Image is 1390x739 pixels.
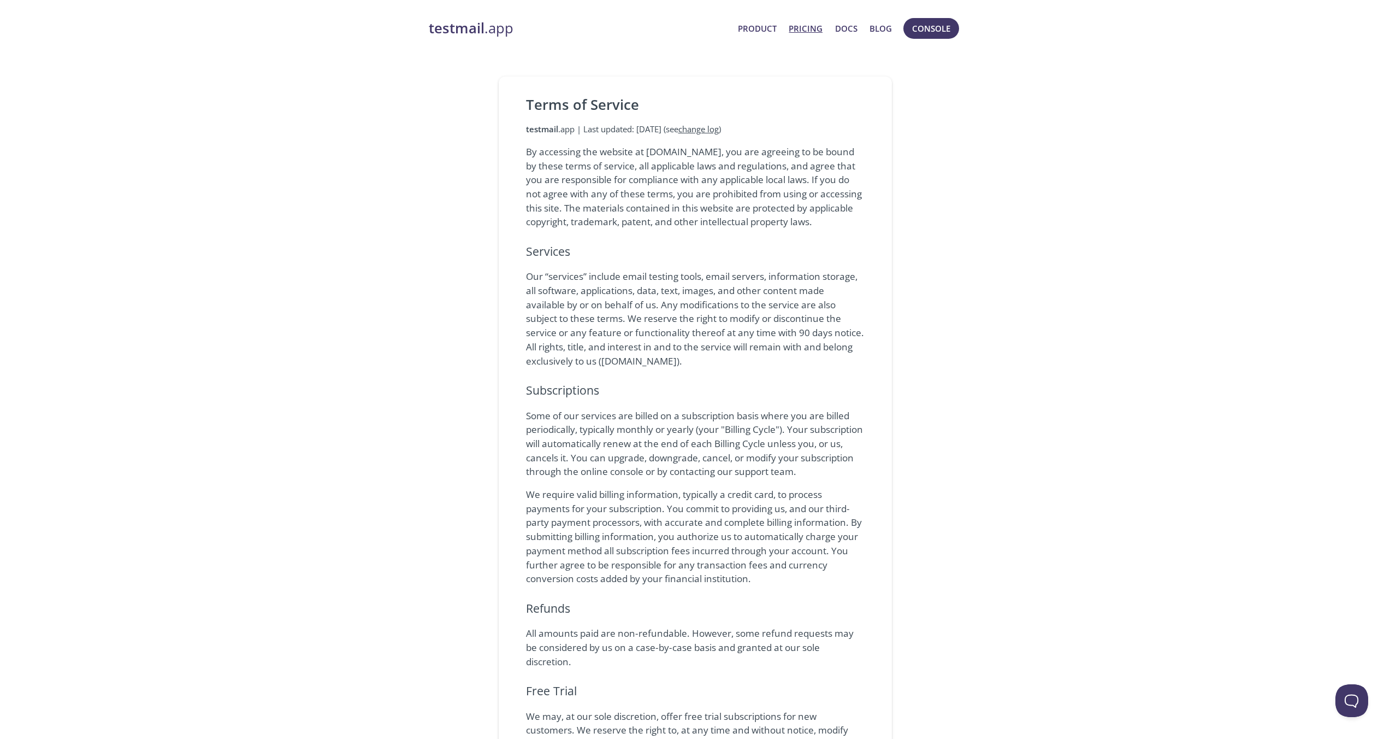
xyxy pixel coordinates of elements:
[526,409,865,479] p: Some of our services are billed on a subscription basis where you are billed periodically, typica...
[903,18,959,39] button: Console
[526,145,865,229] p: By accessing the website at [DOMAIN_NAME], you are agreeing to be bound by these terms of service...
[429,19,730,38] a: testmail.app
[526,381,865,400] h6: Subscriptions
[526,242,865,261] h6: Services
[526,123,865,136] h6: .app | Last updated: [DATE] (see )
[738,21,777,36] a: Product
[526,626,865,668] p: All amounts paid are non-refundable. However, some refund requests may be considered by us on a c...
[526,269,865,368] p: Our “services” include email testing tools, email servers, information storage, all software, app...
[678,124,719,134] a: change log
[526,488,865,586] p: We require valid billing information, typically a credit card, to process payments for your subsc...
[526,682,865,700] h6: Free Trial
[870,21,892,36] a: Blog
[1335,684,1368,717] iframe: Help Scout Beacon - Open
[789,21,823,36] a: Pricing
[526,96,865,114] h5: Terms of Service
[526,124,558,134] span: testmail
[835,21,857,36] a: Docs
[429,19,484,38] strong: testmail
[912,21,950,36] span: Console
[526,599,865,618] h6: Refunds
